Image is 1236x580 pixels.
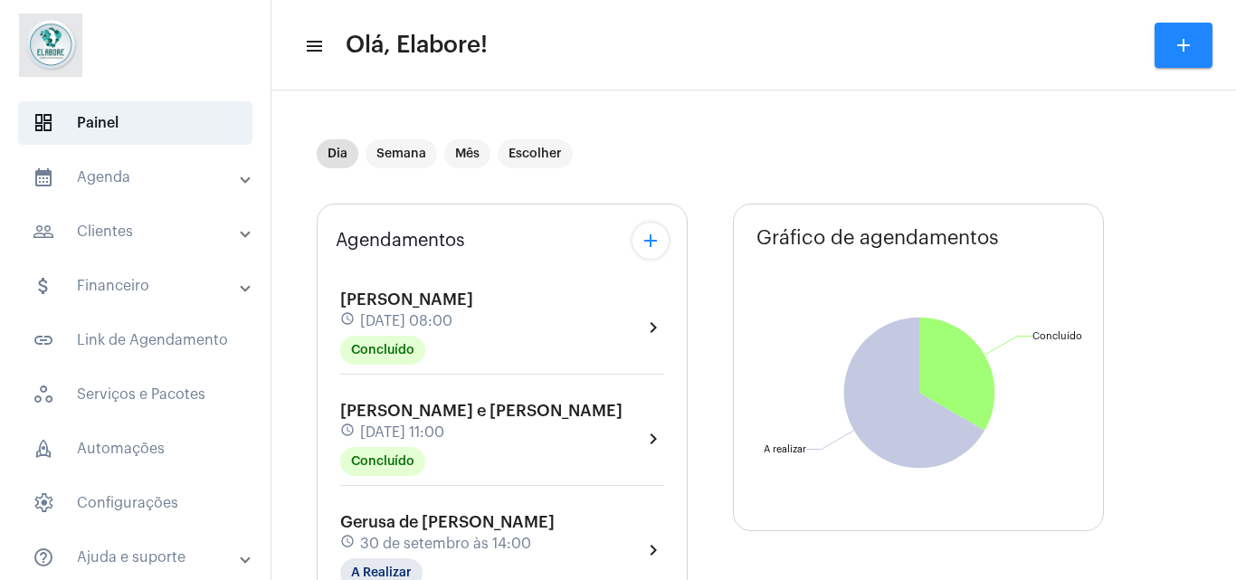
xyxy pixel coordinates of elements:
[360,536,531,552] span: 30 de setembro às 14:00
[33,166,242,188] mat-panel-title: Agenda
[340,514,555,530] span: Gerusa de [PERSON_NAME]
[11,210,271,253] mat-expansion-panel-header: sidenav iconClientes
[18,319,252,362] span: Link de Agendamento
[33,275,242,297] mat-panel-title: Financeiro
[340,423,357,442] mat-icon: schedule
[340,447,425,476] mat-chip: Concluído
[340,336,425,365] mat-chip: Concluído
[33,547,242,568] mat-panel-title: Ajuda e suporte
[33,329,54,351] mat-icon: sidenav icon
[346,31,488,60] span: Olá, Elabore!
[33,547,54,568] mat-icon: sidenav icon
[18,427,252,471] span: Automações
[11,536,271,579] mat-expansion-panel-header: sidenav iconAjuda e suporte
[18,101,252,145] span: Painel
[33,221,242,242] mat-panel-title: Clientes
[304,35,322,57] mat-icon: sidenav icon
[340,291,473,308] span: [PERSON_NAME]
[11,264,271,308] mat-expansion-panel-header: sidenav iconFinanceiro
[360,424,444,441] span: [DATE] 11:00
[33,438,54,460] span: sidenav icon
[33,221,54,242] mat-icon: sidenav icon
[340,403,623,419] span: [PERSON_NAME] e [PERSON_NAME]
[33,384,54,405] span: sidenav icon
[11,156,271,199] mat-expansion-panel-header: sidenav iconAgenda
[360,313,452,329] span: [DATE] 08:00
[1032,331,1082,341] text: Concluído
[642,539,664,561] mat-icon: chevron_right
[33,275,54,297] mat-icon: sidenav icon
[340,311,357,331] mat-icon: schedule
[14,9,87,81] img: 4c6856f8-84c7-1050-da6c-cc5081a5dbaf.jpg
[33,166,54,188] mat-icon: sidenav icon
[317,139,358,168] mat-chip: Dia
[642,428,664,450] mat-icon: chevron_right
[1173,34,1194,56] mat-icon: add
[340,534,357,554] mat-icon: schedule
[18,481,252,525] span: Configurações
[33,492,54,514] span: sidenav icon
[18,373,252,416] span: Serviços e Pacotes
[33,112,54,134] span: sidenav icon
[366,139,437,168] mat-chip: Semana
[336,231,465,251] span: Agendamentos
[640,230,661,252] mat-icon: add
[764,444,806,454] text: A realizar
[642,317,664,338] mat-icon: chevron_right
[756,227,999,249] span: Gráfico de agendamentos
[444,139,490,168] mat-chip: Mês
[498,139,573,168] mat-chip: Escolher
